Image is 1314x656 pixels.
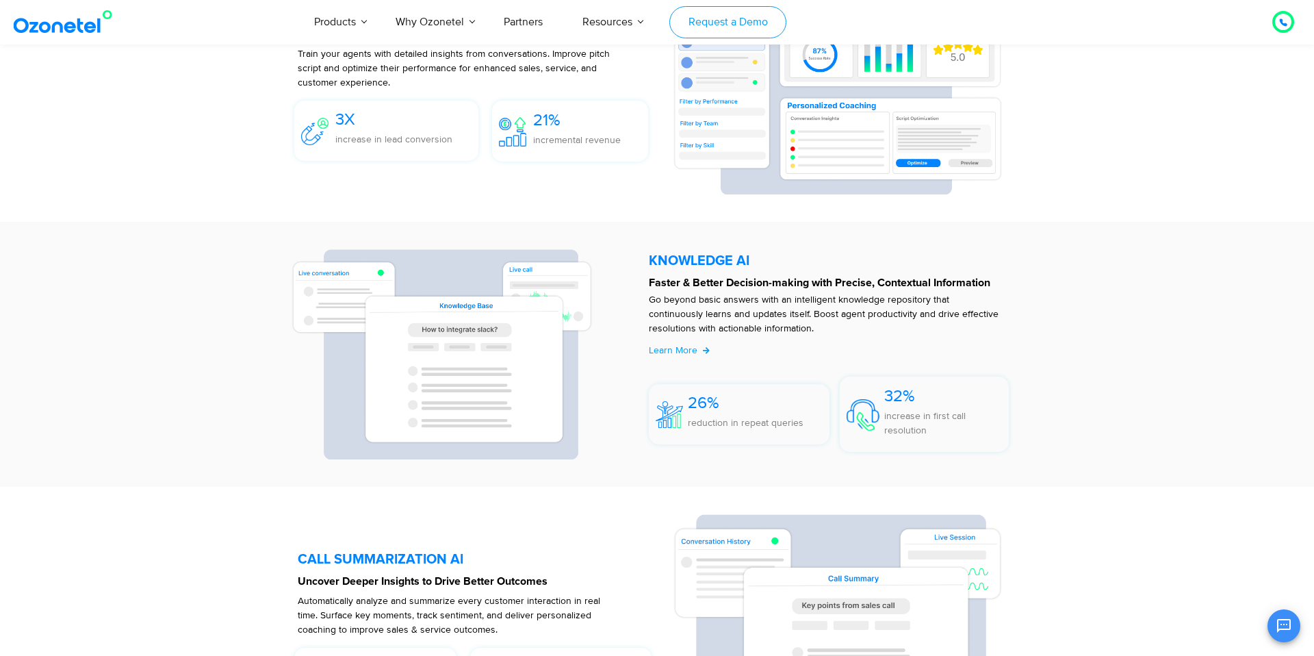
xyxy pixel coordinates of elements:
[649,343,710,357] a: Learn More
[649,292,1003,336] p: Go beyond basic answers with an intelligent knowledge repository that continuously learns and upd...
[335,110,355,129] span: 3X
[649,254,1016,268] h5: KNOWLEDGE AI​​
[688,393,719,413] span: 26%
[298,576,547,587] strong: Uncover Deeper Insights to Drive Better Outcomes
[533,133,621,147] p: incremental revenue
[649,344,697,356] span: Learn More
[884,409,1009,438] p: increase in first call resolution
[669,6,786,38] a: Request a Demo
[1267,609,1300,642] button: Open chat
[335,132,452,147] p: increase in lead conversion
[301,118,328,145] img: 3X
[649,277,990,288] strong: Faster & Better Decision-making with Precise, Contextual Information
[499,117,526,146] img: 21%
[298,595,600,635] span: Automatically analyze and summarize every customer interaction in real time. Surface key moments,...
[847,399,879,431] img: 32%
[533,110,561,130] span: 21%
[884,386,915,406] span: 32%
[656,401,683,428] img: 26%
[298,553,658,566] h5: CALL SUMMARIZATION AI
[688,416,803,430] p: reduction in repeat queries
[298,47,610,90] p: Train your agents with detailed insights from conversations. Improve pitch script and optimize th...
